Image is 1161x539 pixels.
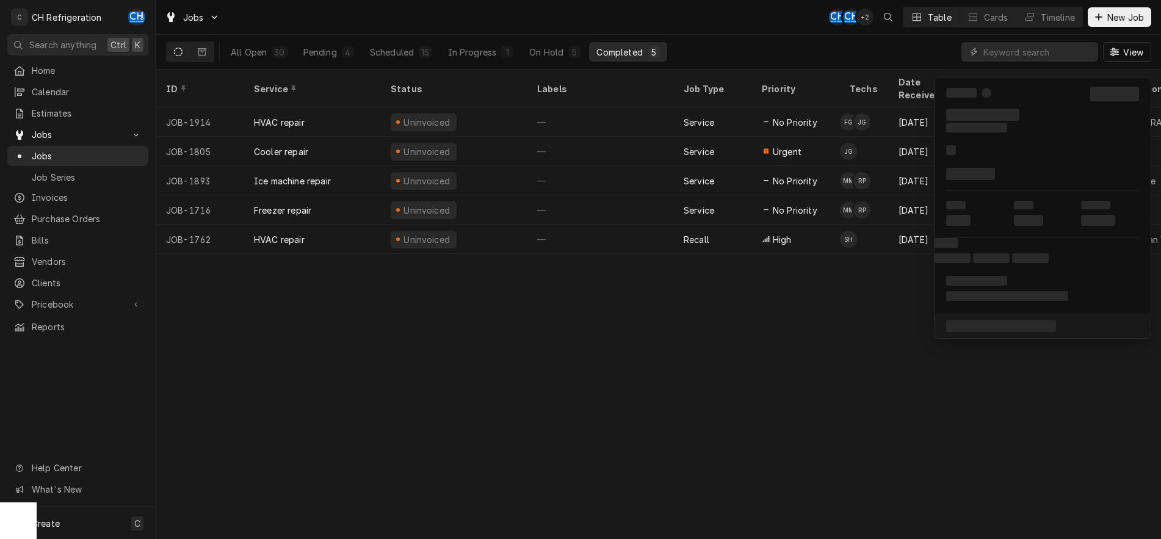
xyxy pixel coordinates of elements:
div: Recall [684,233,709,246]
span: High [773,233,792,246]
span: No Priority [773,204,817,217]
span: Search anything [29,38,96,51]
div: HVAC repair [254,233,305,246]
span: ‌ [946,145,956,155]
span: ‌ [946,291,1068,301]
span: ‌ [934,253,971,263]
div: — [527,195,674,225]
span: K [135,38,140,51]
div: JOB-1893 [156,166,244,195]
span: ‌ [973,253,1010,263]
div: [DATE] [889,107,977,137]
span: Home [32,64,142,77]
div: Date Received [899,76,964,101]
div: RP [853,172,870,189]
span: ‌ [946,276,1007,286]
span: ‌ [946,320,1056,332]
div: 5 [571,46,578,59]
div: — [527,107,674,137]
div: + 2 [856,9,873,26]
span: ‌ [946,109,1019,121]
span: What's New [32,483,141,496]
div: HVAC repair [254,116,305,129]
div: CH [128,9,145,26]
a: Estimates [7,103,148,123]
span: Bills [32,234,142,247]
div: Ruben Perez's Avatar [853,172,870,189]
div: 5 [650,46,657,59]
div: Uninvoiced [402,175,452,187]
button: Search anythingCtrlK [7,34,148,56]
a: Invoices [7,187,148,208]
div: — [527,137,674,166]
div: On Hold [529,46,563,59]
div: Cards [984,11,1008,24]
div: Scheduled [370,46,414,59]
span: Purchase Orders [32,212,142,225]
div: — [527,166,674,195]
span: ‌ [1081,215,1115,226]
span: View [1121,46,1146,59]
div: 30 [274,46,284,59]
a: Go to Jobs [7,125,148,145]
span: Create [32,518,60,529]
span: ‌ [946,123,1007,132]
span: Jobs [32,128,124,141]
div: [DATE] [889,137,977,166]
div: Steven Hiraga's Avatar [840,231,857,248]
div: Service [684,116,714,129]
div: Uninvoiced [402,233,452,246]
button: View [1103,42,1151,62]
span: Calendar [32,85,142,98]
span: ‌ [982,88,991,98]
div: Service [684,175,714,187]
a: Vendors [7,251,148,272]
span: ‌ [1014,215,1043,226]
a: Reports [7,317,148,337]
span: ‌ [946,215,971,226]
span: New Job [1105,11,1146,24]
span: No Priority [773,116,817,129]
span: Ctrl [110,38,126,51]
div: Chris Hiraga's Avatar [829,9,846,26]
div: Job Type [684,82,742,95]
span: ‌ [1090,87,1139,101]
div: CH Refrigeration [32,11,102,24]
div: Uninvoiced [402,145,452,158]
div: Pending [303,46,337,59]
span: ‌ [1012,253,1049,263]
div: [DATE] [889,166,977,195]
span: Jobs [183,11,204,24]
div: Chris Hiraga's Avatar [843,9,860,26]
span: ‌ [946,201,966,209]
div: Uninvoiced [402,116,452,129]
div: JOB-1762 [156,225,244,254]
div: Ice machine repair [254,175,331,187]
span: Jobs [32,150,142,162]
div: MM [840,201,857,219]
div: SH [840,231,857,248]
div: Status [391,82,515,95]
span: Job Series [32,171,142,184]
span: ‌ [946,88,977,98]
div: CH [843,9,860,26]
div: Table [928,11,952,24]
a: Go to Help Center [7,458,148,478]
a: Purchase Orders [7,209,148,229]
a: Calendar [7,82,148,102]
div: Moises Melena's Avatar [840,172,857,189]
span: Urgent [773,145,801,158]
div: [DATE] [889,195,977,225]
button: New Job [1088,7,1151,27]
span: ‌ [1081,201,1110,209]
div: In Progress [448,46,497,59]
span: Clients [32,277,142,289]
div: Uninvoiced [402,204,452,217]
span: Reports [32,320,142,333]
div: Ruben Perez's Avatar [853,201,870,219]
input: Keyword search [983,42,1092,62]
span: ‌ [946,168,995,180]
div: JOB-1805 [156,137,244,166]
span: Vendors [32,255,142,268]
a: Job Series [7,167,148,187]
